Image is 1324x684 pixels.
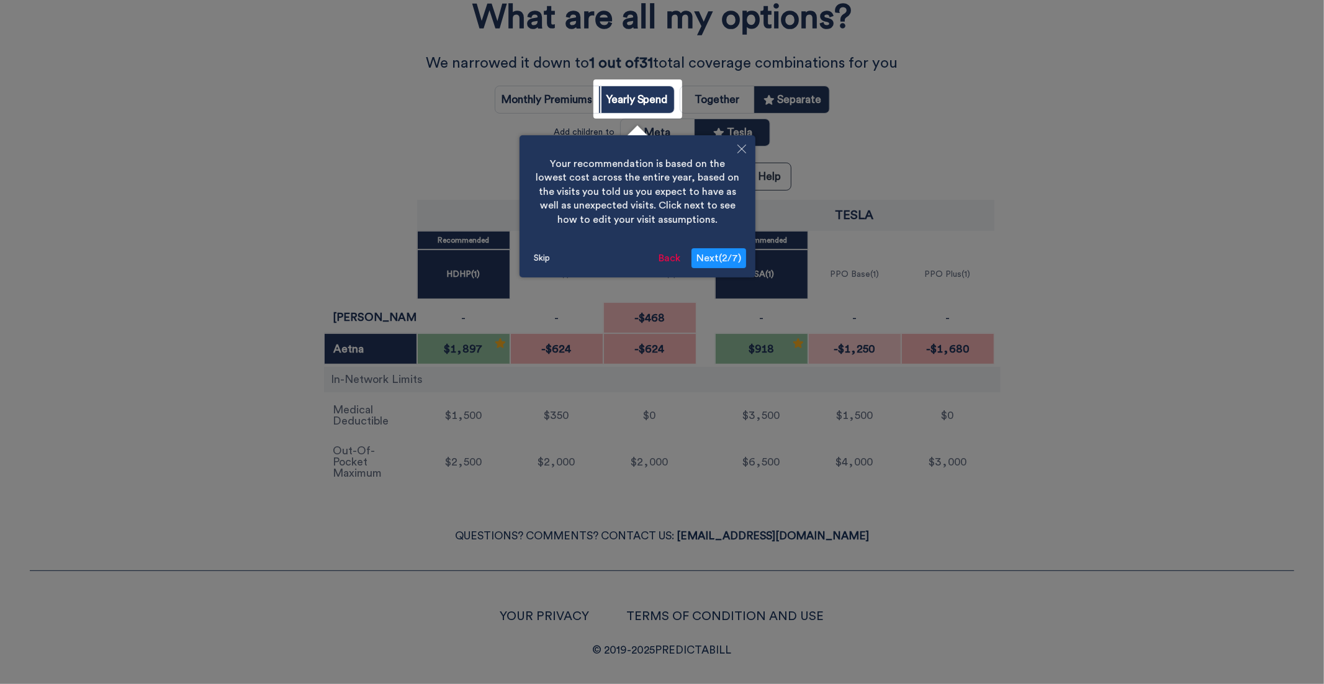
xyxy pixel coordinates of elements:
span: Next ( 2 / 7 ) [696,253,741,263]
div: Your recommendation is based on the lowest cost across the entire year, based on the visits you t... [529,145,746,239]
button: Close [728,135,755,164]
button: Back [654,248,685,268]
button: Next [691,248,746,268]
button: Skip [529,249,555,268]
